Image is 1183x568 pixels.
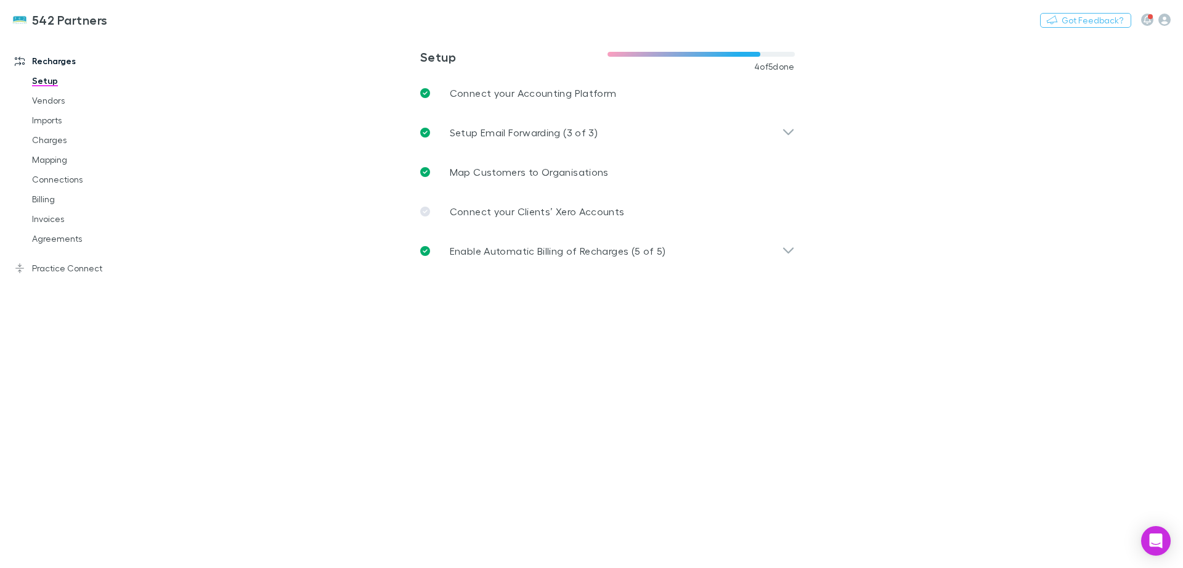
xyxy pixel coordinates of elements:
p: Map Customers to Organisations [450,165,609,179]
a: Invoices [20,209,166,229]
a: Connections [20,170,166,189]
a: 542 Partners [5,5,115,35]
a: Setup [20,71,166,91]
a: Recharges [2,51,166,71]
div: Setup Email Forwarding (3 of 3) [410,113,805,152]
div: Enable Automatic Billing of Recharges (5 of 5) [410,231,805,271]
h3: 542 Partners [32,12,108,27]
img: 542 Partners's Logo [12,12,27,27]
a: Charges [20,130,166,150]
h3: Setup [420,49,608,64]
a: Mapping [20,150,166,170]
a: Practice Connect [2,258,166,278]
p: Connect your Clients’ Xero Accounts [450,204,625,219]
p: Enable Automatic Billing of Recharges (5 of 5) [450,244,666,258]
p: Setup Email Forwarding (3 of 3) [450,125,598,140]
span: 4 of 5 done [754,62,795,72]
a: Billing [20,189,166,209]
a: Agreements [20,229,166,249]
a: Vendors [20,91,166,110]
div: Open Intercom Messenger [1141,526,1171,556]
p: Connect your Accounting Platform [450,86,617,101]
a: Imports [20,110,166,130]
a: Connect your Clients’ Xero Accounts [410,192,805,231]
button: Got Feedback? [1040,13,1131,28]
a: Map Customers to Organisations [410,152,805,192]
a: Connect your Accounting Platform [410,73,805,113]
